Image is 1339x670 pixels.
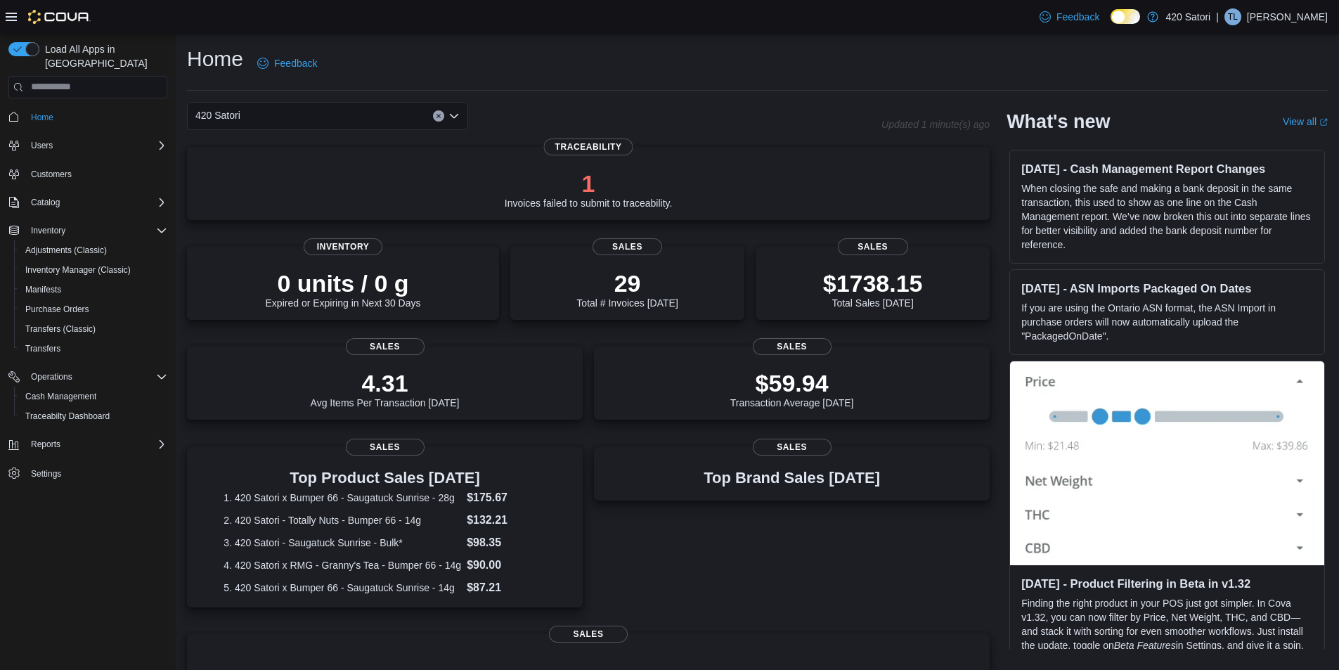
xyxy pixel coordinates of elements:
button: Transfers [14,339,173,359]
dt: 3. 420 Satori - Saugatuck Sunrise - Bulk* [224,536,461,550]
h2: What's new [1007,110,1110,133]
span: 420 Satori [195,107,240,124]
button: Catalog [3,193,173,212]
p: $1738.15 [823,269,923,297]
p: When closing the safe and making a bank deposit in the same transaction, this used to show as one... [1021,181,1313,252]
span: Traceabilty Dashboard [20,408,167,425]
div: Transaction Average [DATE] [730,369,854,408]
a: Home [25,109,59,126]
span: Inventory Manager (Classic) [25,264,131,276]
span: Home [31,112,53,123]
h3: [DATE] - Cash Management Report Changes [1021,162,1313,176]
img: Cova [28,10,91,24]
p: [PERSON_NAME] [1247,8,1328,25]
span: Feedback [1056,10,1099,24]
dt: 2. 420 Satori - Totally Nuts - Bumper 66 - 14g [224,513,461,527]
em: Beta Features [1114,640,1176,651]
h1: Home [187,45,243,73]
span: Transfers [25,343,60,354]
div: Invoices failed to submit to traceability. [505,169,673,209]
span: Transfers (Classic) [25,323,96,335]
span: Users [25,137,167,154]
button: Home [3,107,173,127]
a: Feedback [252,49,323,77]
span: Manifests [25,284,61,295]
span: Settings [25,464,167,482]
span: Inventory [31,225,65,236]
button: Inventory [3,221,173,240]
button: Users [3,136,173,155]
span: Purchase Orders [20,301,167,318]
span: Adjustments (Classic) [25,245,107,256]
dt: 5. 420 Satori x Bumper 66 - Saugatuck Sunrise - 14g [224,581,461,595]
span: Inventory [304,238,382,255]
span: Settings [31,468,61,479]
span: Catalog [25,194,167,211]
a: View allExternal link [1283,116,1328,127]
span: Manifests [20,281,167,298]
a: Customers [25,166,77,183]
dd: $87.21 [467,579,546,596]
button: Reports [3,434,173,454]
p: Finding the right product in your POS just got simpler. In Cova v1.32, you can now filter by Pric... [1021,596,1313,666]
span: Cash Management [20,388,167,405]
button: Adjustments (Classic) [14,240,173,260]
span: Users [31,140,53,151]
span: Sales [593,238,663,255]
span: Adjustments (Classic) [20,242,167,259]
span: Sales [838,238,908,255]
h3: [DATE] - ASN Imports Packaged On Dates [1021,281,1313,295]
a: Adjustments (Classic) [20,242,112,259]
span: Home [25,108,167,126]
dt: 4. 420 Satori x RMG - Granny's Tea - Bumper 66 - 14g [224,558,461,572]
span: Sales [753,338,832,355]
div: Avg Items Per Transaction [DATE] [311,369,460,408]
h3: Top Product Sales [DATE] [224,470,545,487]
dd: $90.00 [467,557,546,574]
span: Sales [753,439,832,456]
button: Catalog [25,194,65,211]
p: Updated 1 minute(s) ago [881,119,990,130]
a: Feedback [1034,3,1105,31]
p: If you are using the Ontario ASN format, the ASN Import in purchase orders will now automatically... [1021,301,1313,343]
a: Transfers [20,340,66,357]
span: Inventory Manager (Classic) [20,262,167,278]
p: $59.94 [730,369,854,397]
button: Cash Management [14,387,173,406]
button: Reports [25,436,66,453]
span: Reports [25,436,167,453]
span: Load All Apps in [GEOGRAPHIC_DATA] [39,42,167,70]
p: 420 Satori [1165,8,1210,25]
button: Manifests [14,280,173,299]
span: Catalog [31,197,60,208]
button: Purchase Orders [14,299,173,319]
h3: Top Brand Sales [DATE] [704,470,880,487]
p: 4.31 [311,369,460,397]
a: Transfers (Classic) [20,321,101,337]
span: Traceability [544,138,633,155]
button: Inventory Manager (Classic) [14,260,173,280]
a: Traceabilty Dashboard [20,408,115,425]
span: Reports [31,439,60,450]
span: Purchase Orders [25,304,89,315]
p: 1 [505,169,673,198]
a: Manifests [20,281,67,298]
span: Sales [346,338,425,355]
span: Traceabilty Dashboard [25,411,110,422]
span: Sales [549,626,628,643]
div: Expired or Expiring in Next 30 Days [266,269,421,309]
dt: 1. 420 Satori x Bumper 66 - Saugatuck Sunrise - 28g [224,491,461,505]
svg: External link [1319,118,1328,127]
span: Customers [25,165,167,183]
button: Clear input [433,110,444,122]
div: Troy Lorenz [1224,8,1241,25]
p: 29 [576,269,678,297]
dd: $175.67 [467,489,546,506]
button: Transfers (Classic) [14,319,173,339]
button: Traceabilty Dashboard [14,406,173,426]
dd: $98.35 [467,534,546,551]
button: Open list of options [448,110,460,122]
nav: Complex example [8,101,167,520]
span: Feedback [274,56,317,70]
span: Customers [31,169,72,180]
